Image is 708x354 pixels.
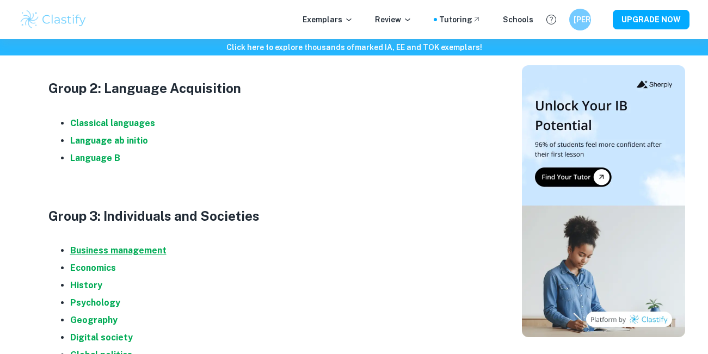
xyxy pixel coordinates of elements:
[522,65,685,337] img: Thumbnail
[70,118,155,128] a: Classical languages
[70,332,133,343] a: Digital society
[503,14,533,26] a: Schools
[574,14,586,26] h6: [PERSON_NAME]
[70,263,116,273] a: Economics
[70,245,167,256] a: Business management
[70,153,120,163] a: Language B
[70,297,120,308] a: Psychology
[613,10,689,29] button: UPGRADE NOW
[70,135,148,146] a: Language ab initio
[303,14,353,26] p: Exemplars
[569,9,591,30] button: [PERSON_NAME]
[439,14,481,26] a: Tutoring
[48,78,484,98] h3: Group 2: Language Acquisition
[70,280,102,290] a: History
[19,9,88,30] img: Clastify logo
[375,14,412,26] p: Review
[542,10,561,29] button: Help and Feedback
[2,41,706,53] h6: Click here to explore thousands of marked IA, EE and TOK exemplars !
[70,315,118,325] a: Geography
[48,206,484,226] h3: Group 3: Individuals and Societies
